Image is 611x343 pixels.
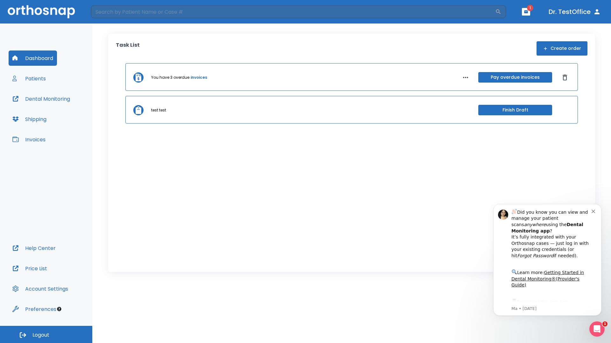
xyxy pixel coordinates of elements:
[151,75,189,80] p: You have 3 overdue
[9,71,50,86] button: Patients
[546,6,603,17] button: Dr. TestOffice
[116,41,140,56] p: Task List
[9,240,60,256] button: Help Center
[8,5,75,18] img: Orthosnap
[589,321,605,337] iframe: Intercom live chat
[484,194,611,326] iframe: Intercom notifications message
[108,14,113,19] button: Dismiss notification
[9,261,51,276] button: Price List
[478,105,552,115] button: Finish Draft
[537,41,587,56] button: Create order
[9,132,49,147] button: Invoices
[9,91,74,106] button: Dental Monitoring
[602,321,607,326] span: 1
[527,5,533,11] span: 1
[478,72,552,83] button: Pay overdue invoices
[28,104,108,136] div: Download the app: | ​ Let us know if you need help getting started!
[560,72,570,83] button: Dismiss
[91,5,495,18] input: Search by Patient Name or Case #
[28,105,84,117] a: App Store
[9,50,57,66] button: Dashboard
[191,75,207,80] a: invoices
[9,281,72,296] button: Account Settings
[151,107,166,113] p: test test
[56,306,62,312] div: Tooltip anchor
[32,332,49,339] span: Logout
[28,111,108,117] p: Message from Ma, sent 4w ago
[9,301,60,317] button: Preferences
[9,111,50,127] button: Shipping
